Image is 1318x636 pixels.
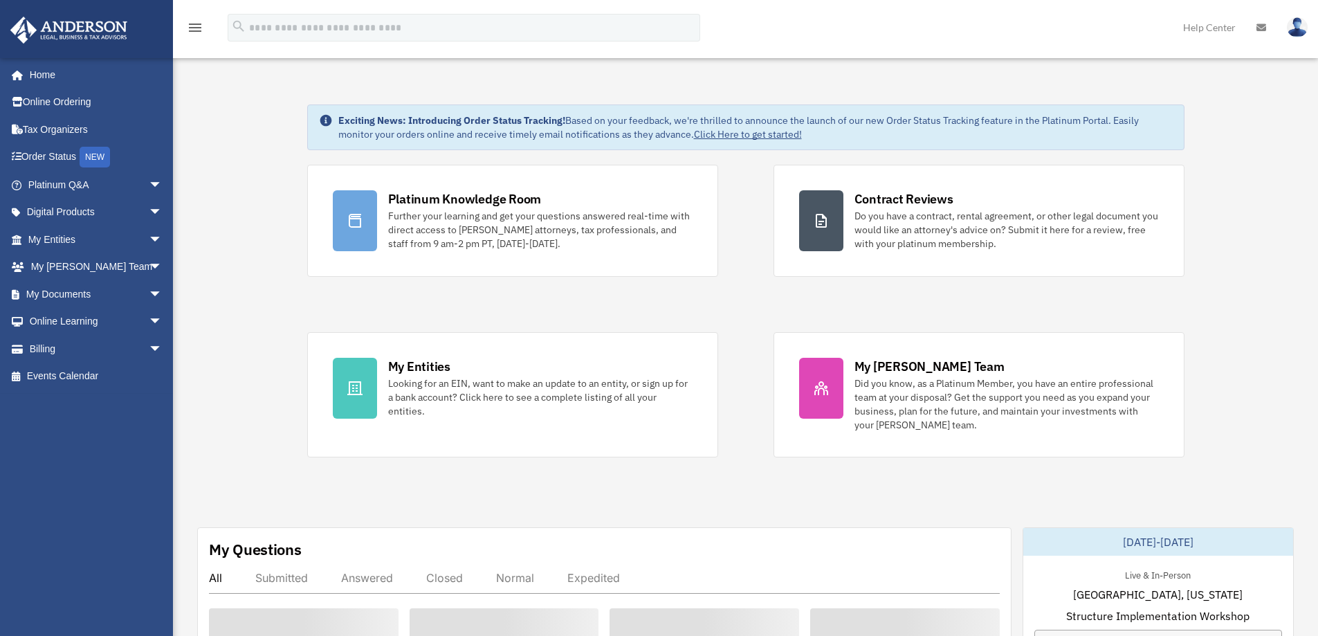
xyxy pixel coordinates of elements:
span: arrow_drop_down [149,199,176,227]
a: Billingarrow_drop_down [10,335,183,363]
span: arrow_drop_down [149,280,176,309]
a: menu [187,24,203,36]
span: [GEOGRAPHIC_DATA], [US_STATE] [1073,586,1243,603]
a: Online Learningarrow_drop_down [10,308,183,336]
div: My Questions [209,539,302,560]
div: Expedited [567,571,620,585]
div: Platinum Knowledge Room [388,190,542,208]
a: My [PERSON_NAME] Teamarrow_drop_down [10,253,183,281]
div: NEW [80,147,110,167]
strong: Exciting News: Introducing Order Status Tracking! [338,114,565,127]
div: My Entities [388,358,450,375]
span: arrow_drop_down [149,308,176,336]
i: search [231,19,246,34]
a: My Entities Looking for an EIN, want to make an update to an entity, or sign up for a bank accoun... [307,332,718,457]
div: Contract Reviews [854,190,953,208]
div: My [PERSON_NAME] Team [854,358,1005,375]
a: Tax Organizers [10,116,183,143]
i: menu [187,19,203,36]
a: Platinum Q&Aarrow_drop_down [10,171,183,199]
div: Submitted [255,571,308,585]
a: My [PERSON_NAME] Team Did you know, as a Platinum Member, you have an entire professional team at... [774,332,1184,457]
span: arrow_drop_down [149,335,176,363]
div: [DATE]-[DATE] [1023,528,1293,556]
span: arrow_drop_down [149,171,176,199]
div: Did you know, as a Platinum Member, you have an entire professional team at your disposal? Get th... [854,376,1159,432]
a: Digital Productsarrow_drop_down [10,199,183,226]
div: Closed [426,571,463,585]
div: All [209,571,222,585]
a: Online Ordering [10,89,183,116]
span: Structure Implementation Workshop [1066,608,1250,624]
div: Normal [496,571,534,585]
a: Click Here to get started! [694,128,802,140]
a: My Documentsarrow_drop_down [10,280,183,308]
div: Do you have a contract, rental agreement, or other legal document you would like an attorney's ad... [854,209,1159,251]
div: Answered [341,571,393,585]
a: Order StatusNEW [10,143,183,172]
a: Contract Reviews Do you have a contract, rental agreement, or other legal document you would like... [774,165,1184,277]
a: Events Calendar [10,363,183,390]
a: My Entitiesarrow_drop_down [10,226,183,253]
div: Live & In-Person [1114,567,1202,581]
span: arrow_drop_down [149,226,176,254]
div: Looking for an EIN, want to make an update to an entity, or sign up for a bank account? Click her... [388,376,693,418]
img: Anderson Advisors Platinum Portal [6,17,131,44]
div: Further your learning and get your questions answered real-time with direct access to [PERSON_NAM... [388,209,693,251]
img: User Pic [1287,17,1308,37]
span: arrow_drop_down [149,253,176,282]
div: Based on your feedback, we're thrilled to announce the launch of our new Order Status Tracking fe... [338,113,1173,141]
a: Platinum Knowledge Room Further your learning and get your questions answered real-time with dire... [307,165,718,277]
a: Home [10,61,176,89]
